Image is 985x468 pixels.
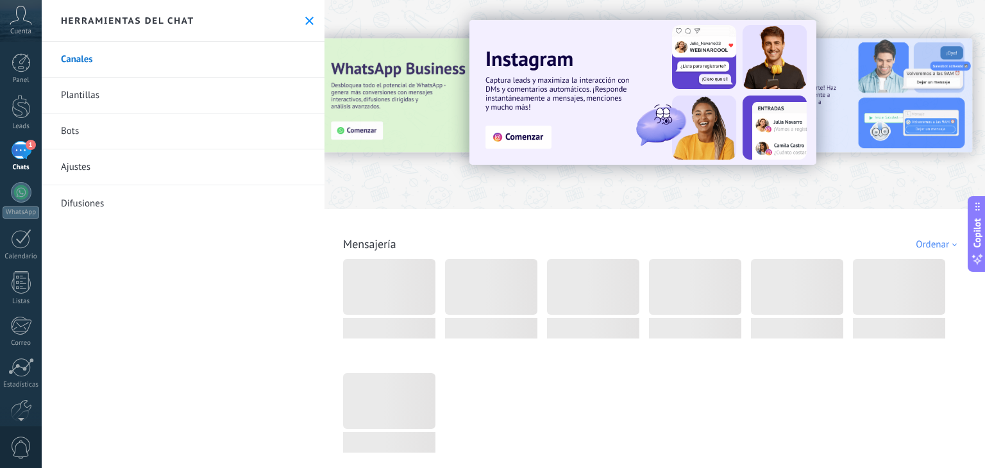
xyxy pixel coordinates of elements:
[916,238,961,251] div: Ordenar
[3,381,40,389] div: Estadísticas
[3,253,40,261] div: Calendario
[3,76,40,85] div: Panel
[3,339,40,347] div: Correo
[3,297,40,306] div: Listas
[469,20,816,165] img: Slide 1
[3,206,39,219] div: WhatsApp
[699,38,972,153] img: Slide 2
[42,113,324,149] a: Bots
[319,38,592,153] img: Slide 3
[3,122,40,131] div: Leads
[10,28,31,36] span: Cuenta
[42,185,324,221] a: Difusiones
[971,219,984,248] span: Copilot
[26,140,36,150] span: 1
[61,15,194,26] h2: Herramientas del chat
[42,149,324,185] a: Ajustes
[42,42,324,78] a: Canales
[3,163,40,172] div: Chats
[42,78,324,113] a: Plantillas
